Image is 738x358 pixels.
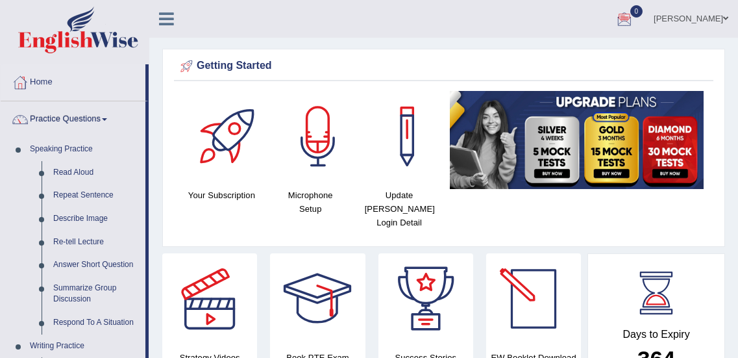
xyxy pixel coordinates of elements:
a: Summarize Group Discussion [47,277,145,311]
a: Repeat Sentence [47,184,145,207]
a: Re-tell Lecture [47,231,145,254]
h4: Update [PERSON_NAME] Login Detail [362,188,437,229]
a: Read Aloud [47,161,145,185]
a: Practice Questions [1,101,145,134]
a: Respond To A Situation [47,311,145,335]
div: Getting Started [177,57,710,76]
span: 0 [630,5,643,18]
a: Answer Short Question [47,253,145,277]
a: Speaking Practice [24,138,145,161]
h4: Microphone Setup [273,188,349,216]
h4: Your Subscription [184,188,260,202]
img: small5.jpg [450,91,704,189]
a: Describe Image [47,207,145,231]
a: Writing Practice [24,335,145,358]
h4: Days to Expiry [602,329,710,340]
a: Home [1,64,145,97]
